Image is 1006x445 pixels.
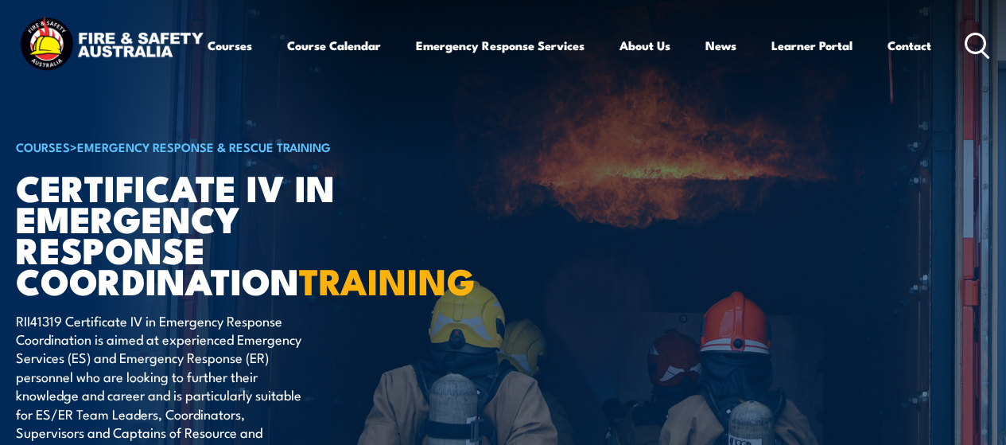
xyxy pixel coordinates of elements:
[16,171,409,296] h1: Certificate IV in Emergency Response Coordination
[620,26,670,64] a: About Us
[771,26,853,64] a: Learner Portal
[299,252,476,307] strong: TRAINING
[208,26,252,64] a: Courses
[77,138,331,155] a: Emergency Response & Rescue Training
[16,138,70,155] a: COURSES
[416,26,585,64] a: Emergency Response Services
[287,26,381,64] a: Course Calendar
[888,26,931,64] a: Contact
[705,26,736,64] a: News
[16,137,409,156] h6: >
